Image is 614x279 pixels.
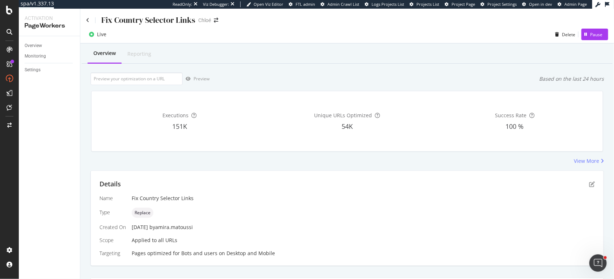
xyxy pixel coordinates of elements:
div: Monitoring [25,52,46,60]
div: neutral label [132,208,153,218]
a: Click to go back [86,18,89,23]
div: Details [99,179,121,189]
button: Preview [183,73,209,85]
a: FTL admin [289,1,315,7]
span: Executions [163,112,189,119]
span: Admin Crawl List [327,1,359,7]
span: Admin Page [564,1,587,7]
span: 54K [342,122,353,131]
button: Pause [581,29,608,40]
div: Viz Debugger: [203,1,229,7]
div: Pages optimized for on [132,250,595,257]
span: Project Settings [487,1,517,7]
span: Open in dev [529,1,552,7]
div: Targeting [99,250,126,257]
span: Replace [135,211,151,215]
div: arrow-right-arrow-left [214,18,218,23]
a: Open in dev [522,1,552,7]
span: FTL admin [296,1,315,7]
a: Project Settings [480,1,517,7]
a: Settings [25,66,75,74]
div: Reporting [127,50,151,58]
a: Open Viz Editor [246,1,283,7]
div: Chloé [198,17,211,24]
span: Logs Projects List [372,1,404,7]
a: Overview [25,42,75,50]
a: Monitoring [25,52,75,60]
a: Project Page [445,1,475,7]
div: Fix Country Selector Links [132,195,595,202]
div: Created On [99,224,126,231]
button: Delete [552,29,575,40]
div: Scope [99,237,126,244]
div: Delete [562,31,575,38]
span: 100 % [506,122,524,131]
div: ReadOnly: [173,1,192,7]
span: Open Viz Editor [254,1,283,7]
div: Fix Country Selector Links [101,14,195,26]
div: Pause [590,31,602,38]
div: Desktop and Mobile [226,250,275,257]
div: Settings [25,66,41,74]
div: Bots and users [181,250,217,257]
span: 151K [172,122,187,131]
div: Type [99,209,126,216]
a: Logs Projects List [365,1,404,7]
a: Projects List [410,1,439,7]
span: Unique URLs Optimized [314,112,372,119]
div: Applied to all URLs [99,195,595,257]
div: Overview [25,42,42,50]
div: Overview [93,50,116,57]
div: [DATE] [132,224,595,231]
a: View More [574,157,604,165]
div: Activation [25,14,74,22]
div: by amira.matoussi [149,224,193,231]
div: pen-to-square [589,181,595,187]
span: Projects List [416,1,439,7]
iframe: Intercom live chat [589,254,607,272]
span: Success Rate [495,112,526,119]
div: View More [574,157,599,165]
div: PageWorkers [25,22,74,30]
span: Project Page [452,1,475,7]
a: Admin Page [558,1,587,7]
div: Name [99,195,126,202]
input: Preview your optimization on a URL [90,72,183,85]
div: Live [97,31,106,38]
a: Admin Crawl List [321,1,359,7]
div: Preview [194,76,209,82]
div: Based on the last 24 hours [539,75,604,83]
